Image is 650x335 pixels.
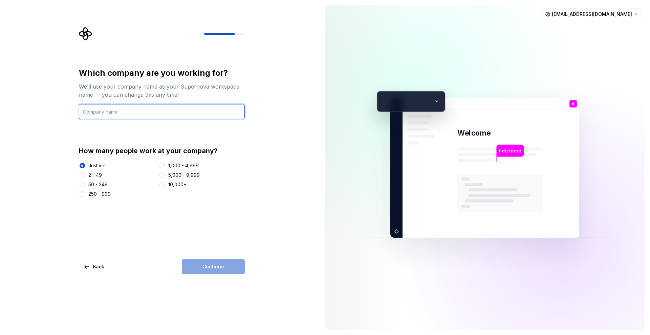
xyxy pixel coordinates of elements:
[552,11,632,18] span: [EMAIL_ADDRESS][DOMAIN_NAME]
[79,27,92,41] svg: Supernova Logo
[88,181,108,188] div: 50 - 249
[79,104,245,119] input: Company name
[457,128,491,138] p: Welcome
[499,147,521,154] p: hdtrhehe
[88,172,102,178] div: 2 - 49
[79,82,245,99] div: We’ll use your company name as your Supernova workspace name — you can change this any time!
[168,181,187,188] div: 10,000+
[93,263,104,270] span: Back
[79,146,245,155] div: How many people work at your company?
[88,162,106,169] div: Just me
[168,172,200,178] div: 5,000 - 9,999
[572,102,574,105] p: h
[79,259,110,274] button: Back
[168,162,199,169] div: 1,000 - 4,999
[542,8,642,20] button: [EMAIL_ADDRESS][DOMAIN_NAME]
[88,191,111,197] div: 250 - 999
[79,68,245,78] div: Which company are you working for?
